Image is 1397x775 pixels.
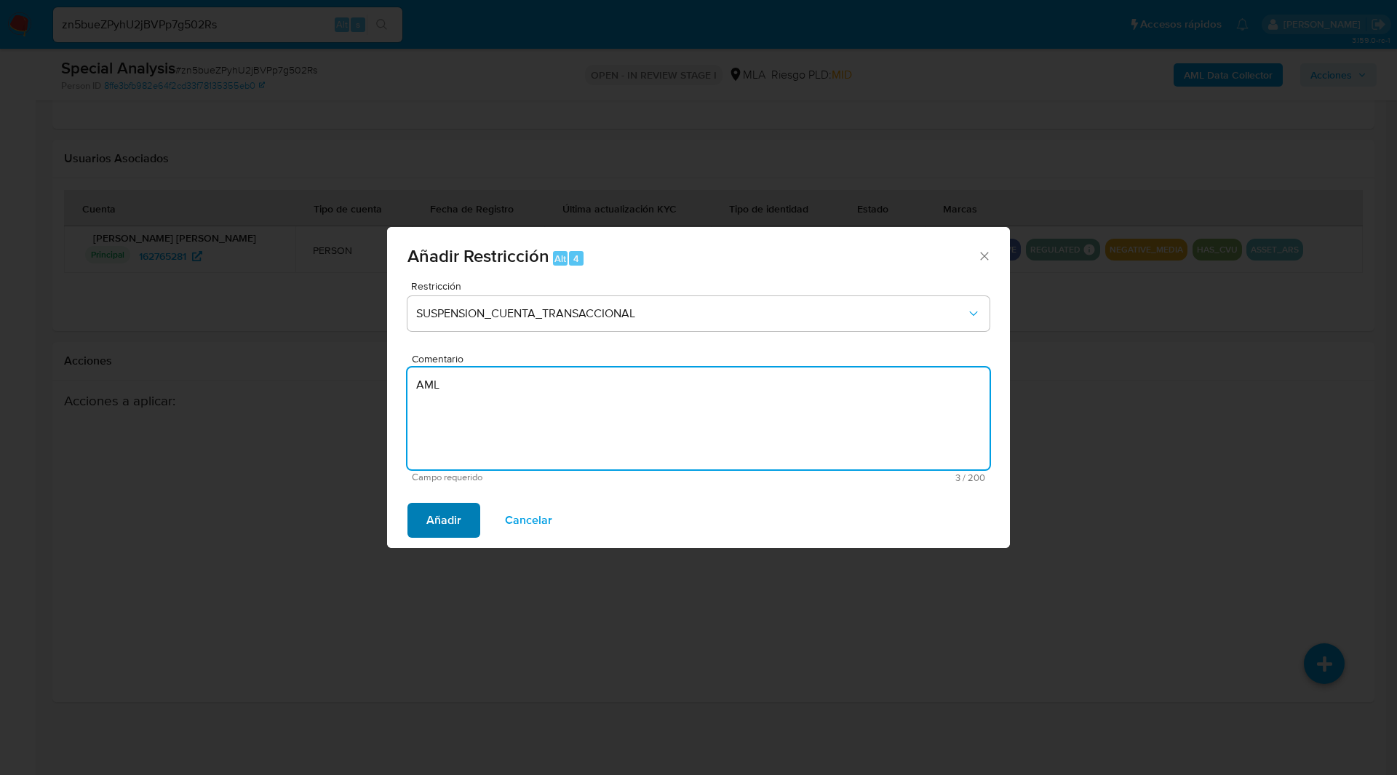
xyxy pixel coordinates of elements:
[416,306,966,321] span: SUSPENSION_CUENTA_TRANSACCIONAL
[407,503,480,538] button: Añadir
[426,504,461,536] span: Añadir
[412,472,698,482] span: Campo requerido
[554,252,566,266] span: Alt
[407,367,990,469] textarea: AML
[411,281,993,291] span: Restricción
[412,354,994,365] span: Comentario
[573,252,579,266] span: 4
[977,249,990,262] button: Cerrar ventana
[505,504,552,536] span: Cancelar
[486,503,571,538] button: Cancelar
[407,243,549,269] span: Añadir Restricción
[698,473,985,482] span: Máximo 200 caracteres
[407,296,990,331] button: Restriction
